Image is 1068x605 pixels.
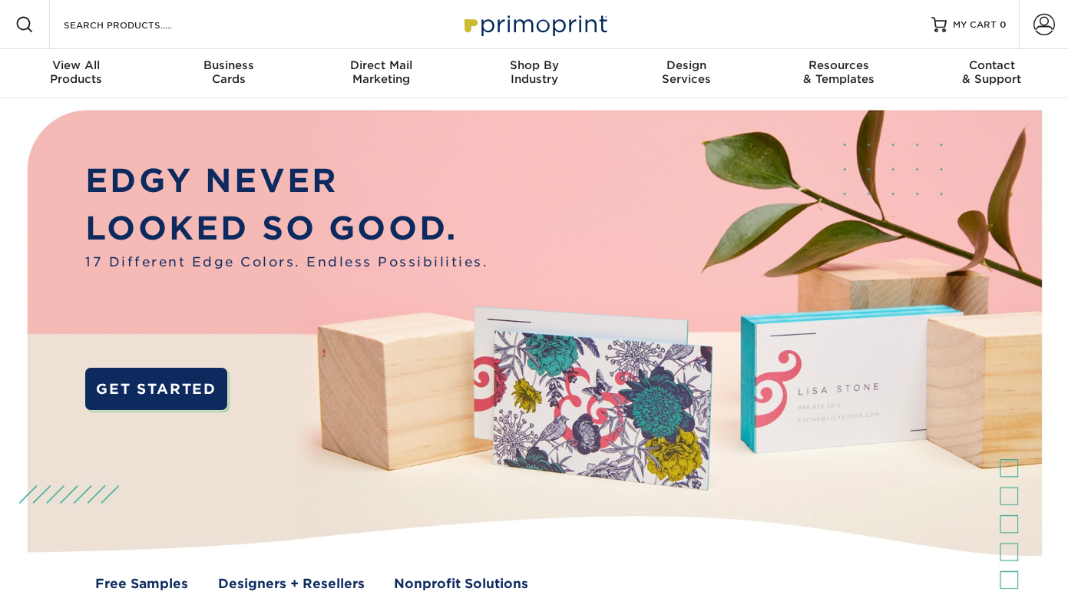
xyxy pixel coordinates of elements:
a: DesignServices [610,49,763,98]
a: Free Samples [95,574,188,593]
img: Primoprint [458,8,611,41]
a: Nonprofit Solutions [394,574,528,593]
a: BusinessCards [153,49,306,98]
a: Resources& Templates [763,49,916,98]
span: Shop By [458,58,610,72]
a: GET STARTED [85,368,227,410]
input: SEARCH PRODUCTS..... [62,15,212,34]
div: & Templates [763,58,916,86]
span: Direct Mail [305,58,458,72]
a: Contact& Support [915,49,1068,98]
span: Resources [763,58,916,72]
span: MY CART [953,18,997,31]
p: LOOKED SO GOOD. [85,204,488,253]
span: 17 Different Edge Colors. Endless Possibilities. [85,253,488,272]
div: Marketing [305,58,458,86]
div: Industry [458,58,610,86]
a: Designers + Resellers [218,574,365,593]
span: Design [610,58,763,72]
p: EDGY NEVER [85,157,488,205]
a: Shop ByIndustry [458,49,610,98]
span: 0 [1000,19,1007,30]
div: Services [610,58,763,86]
div: Cards [153,58,306,86]
span: Business [153,58,306,72]
div: & Support [915,58,1068,86]
span: Contact [915,58,1068,72]
a: Direct MailMarketing [305,49,458,98]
